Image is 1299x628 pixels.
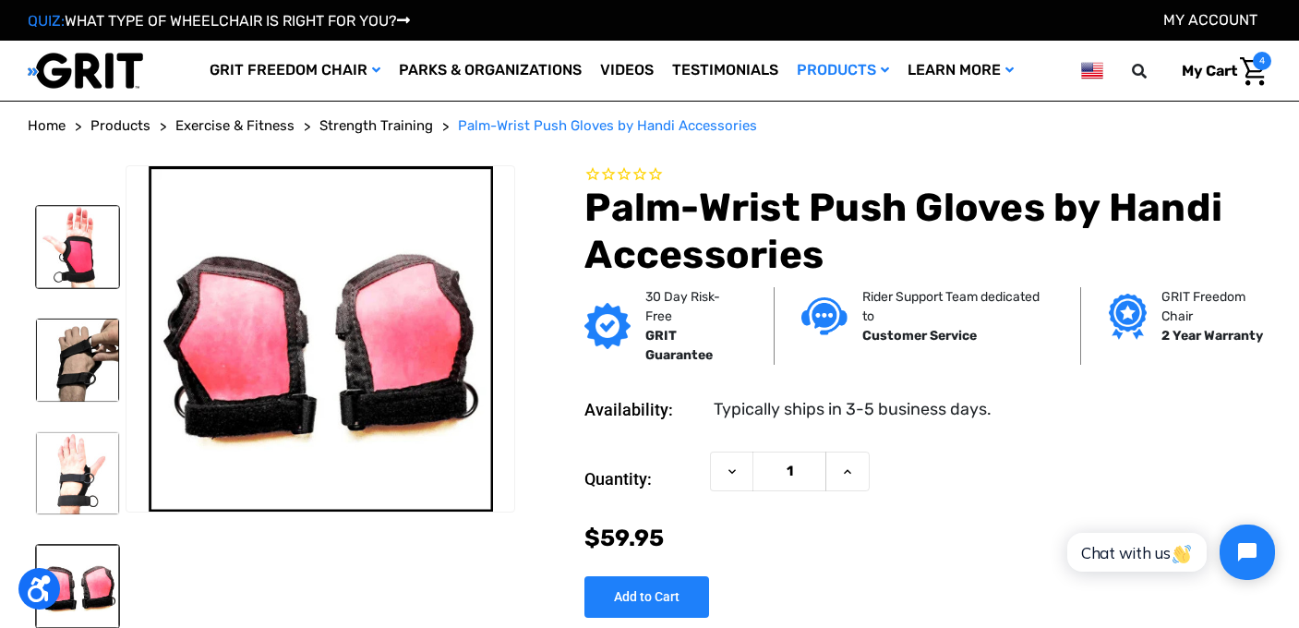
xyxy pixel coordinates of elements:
img: Palm-Wrist Push Gloves by Handi Accessories [126,166,515,512]
a: Products [788,41,898,101]
a: Exercise & Fitness [175,115,295,137]
a: Palm-Wrist Push Gloves by Handi Accessories [458,115,757,137]
span: My Cart [1182,62,1237,79]
a: Account [1163,11,1257,29]
a: Strength Training [319,115,433,137]
a: Parks & Organizations [390,41,591,101]
input: Add to Cart [584,576,709,618]
span: Products [90,117,150,134]
dd: Typically ships in 3-5 business days. [714,397,992,422]
span: Exercise & Fitness [175,117,295,134]
img: Palm-Wrist Push Gloves by Handi Accessories [36,432,119,515]
img: GRIT All-Terrain Wheelchair and Mobility Equipment [28,52,143,90]
img: us.png [1081,59,1103,82]
img: Palm-Wrist Push Gloves by Handi Accessories [36,206,119,289]
a: QUIZ:WHAT TYPE OF WHEELCHAIR IS RIGHT FOR YOU? [28,12,410,30]
a: Cart with 4 items [1168,52,1271,91]
iframe: Tidio Chat [1047,509,1291,596]
img: Customer service [801,297,848,335]
span: Rated 0.0 out of 5 stars 0 reviews [584,165,1271,186]
a: Videos [591,41,663,101]
a: GRIT Freedom Chair [200,41,390,101]
img: Grit freedom [1109,294,1147,340]
img: Palm-Wrist Push Gloves by Handi Accessories [36,545,119,628]
p: 30 Day Risk-Free [645,287,745,326]
strong: 2 Year Warranty [1161,328,1263,344]
span: Palm-Wrist Push Gloves by Handi Accessories [458,117,757,134]
nav: Breadcrumb [28,115,1271,137]
input: Search [1140,52,1168,91]
p: Rider Support Team dedicated to [862,287,1052,326]
strong: Customer Service [862,328,977,344]
span: QUIZ: [28,12,65,30]
img: Cart [1240,57,1267,86]
img: Palm-Wrist Push Gloves by Handi Accessories [36,319,119,402]
a: Testimonials [663,41,788,101]
img: GRIT Guarantee [584,303,631,349]
span: Strength Training [319,117,433,134]
a: Products [90,115,150,137]
span: 4 [1253,52,1271,70]
span: Home [28,117,66,134]
h1: Palm-Wrist Push Gloves by Handi Accessories [584,185,1271,278]
a: Home [28,115,66,137]
p: GRIT Freedom Chair [1161,287,1278,326]
span: $59.95 [584,525,664,551]
label: Quantity: [584,452,701,507]
strong: GRIT Guarantee [645,328,713,363]
a: Learn More [898,41,1023,101]
dt: Availability: [584,397,701,422]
